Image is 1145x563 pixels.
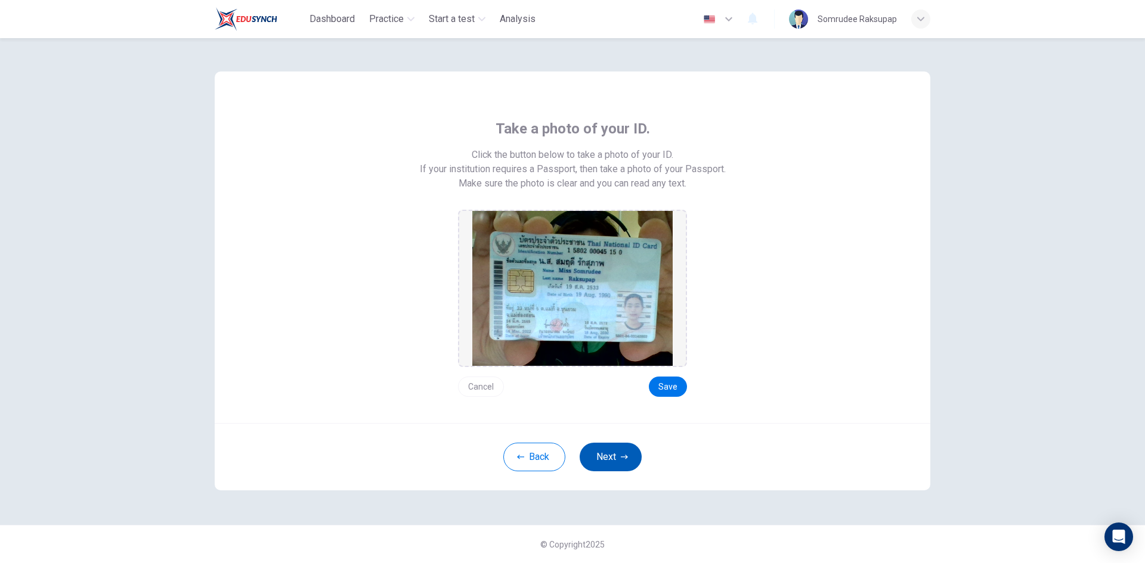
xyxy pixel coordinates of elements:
[458,377,504,397] button: Cancel
[818,12,897,26] div: Somrudee Raksupap
[215,7,305,31] a: Train Test logo
[649,377,687,397] button: Save
[495,8,540,30] button: Analysis
[540,540,605,549] span: © Copyright 2025
[215,7,277,31] img: Train Test logo
[310,12,355,26] span: Dashboard
[1104,522,1133,551] div: Open Intercom Messenger
[424,8,490,30] button: Start a test
[702,15,717,24] img: en
[420,148,726,176] span: Click the button below to take a photo of your ID. If your institution requires a Passport, then ...
[472,211,673,366] img: preview screemshot
[369,12,404,26] span: Practice
[500,12,536,26] span: Analysis
[789,10,808,29] img: Profile picture
[459,176,686,191] span: Make sure the photo is clear and you can read any text.
[305,8,360,30] button: Dashboard
[496,119,650,138] span: Take a photo of your ID.
[580,443,642,471] button: Next
[429,12,475,26] span: Start a test
[364,8,419,30] button: Practice
[503,443,565,471] button: Back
